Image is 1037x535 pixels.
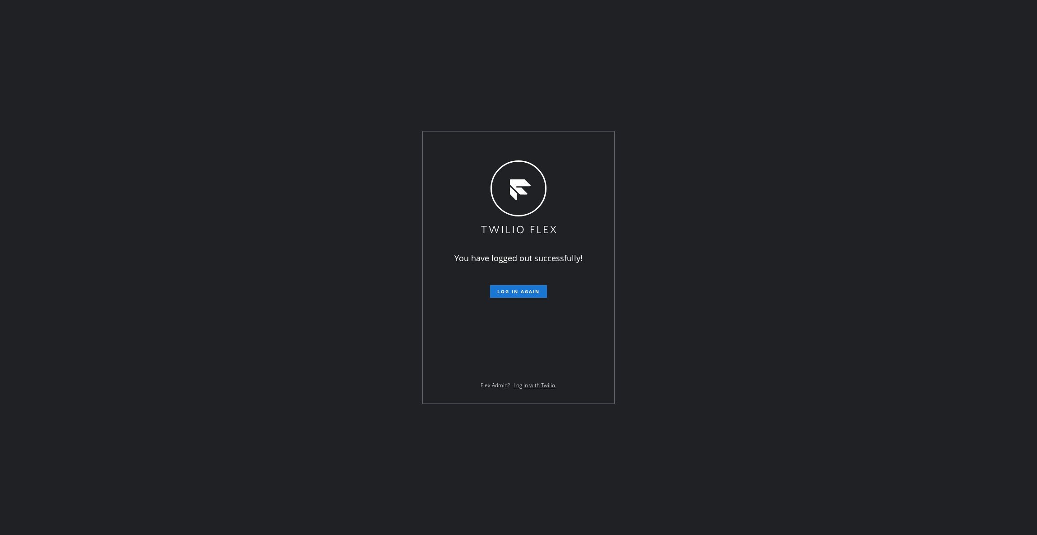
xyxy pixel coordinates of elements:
[514,381,556,389] a: Log in with Twilio.
[454,253,583,263] span: You have logged out successfully!
[497,288,540,295] span: Log in again
[481,381,510,389] span: Flex Admin?
[490,285,547,298] button: Log in again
